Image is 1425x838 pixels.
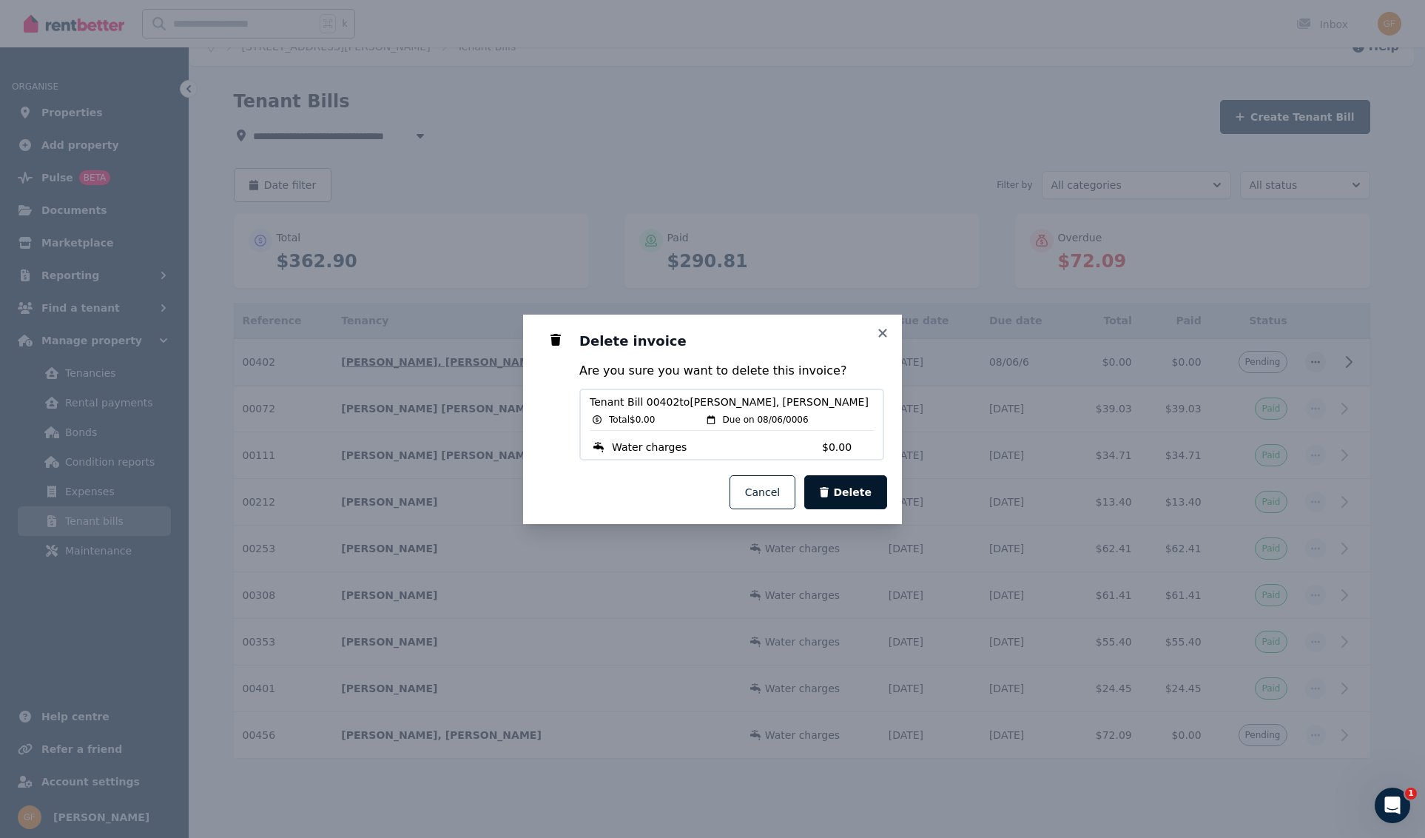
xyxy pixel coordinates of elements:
[723,414,809,426] span: Due on 08/06/0006
[1375,788,1410,823] iframe: Intercom live chat
[579,332,884,350] h3: Delete invoice
[590,395,874,409] span: Tenant Bill 00402 to [PERSON_NAME], [PERSON_NAME]
[579,362,884,380] p: Are you sure you want to delete this invoice?
[609,414,655,426] span: Total $0.00
[804,475,887,509] button: Delete
[833,485,872,500] span: Delete
[1405,788,1417,800] span: 1
[612,440,687,455] span: Water charges
[730,475,795,509] button: Cancel
[822,440,874,455] span: $0.00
